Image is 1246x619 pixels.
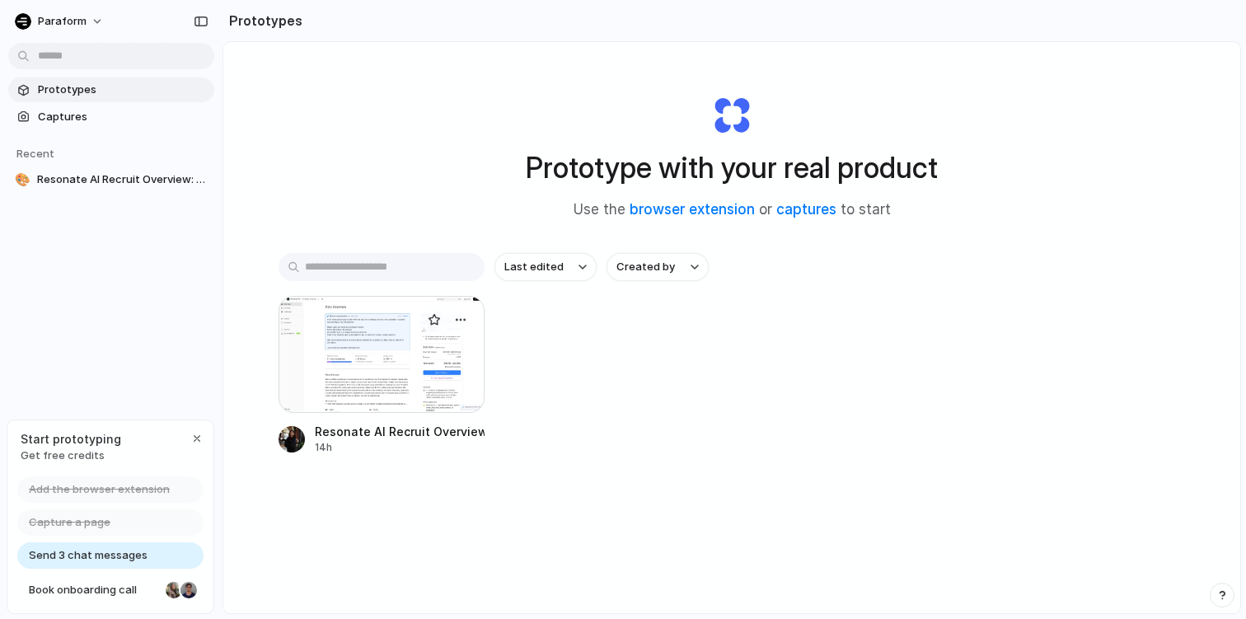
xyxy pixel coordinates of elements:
[164,580,184,600] div: Nicole Kubica
[21,448,121,464] span: Get free credits
[616,259,675,275] span: Created by
[29,514,110,531] span: Capture a page
[38,109,208,125] span: Captures
[504,259,564,275] span: Last edited
[17,577,204,603] a: Book onboarding call
[8,167,214,192] a: 🎨Resonate AI Recruit Overview: SPL Highlight
[8,105,214,129] a: Captures
[179,580,199,600] div: Christian Iacullo
[279,296,485,455] a: Resonate AI Recruit Overview: SPL HighlightResonate AI Recruit Overview: SPL Highlight14h
[630,201,755,218] a: browser extension
[29,481,170,498] span: Add the browser extension
[574,199,891,221] span: Use the or to start
[29,582,159,598] span: Book onboarding call
[607,253,709,281] button: Created by
[38,82,208,98] span: Prototypes
[8,77,214,102] a: Prototypes
[222,11,302,30] h2: Prototypes
[494,253,597,281] button: Last edited
[526,146,938,190] h1: Prototype with your real product
[29,547,148,564] span: Send 3 chat messages
[8,8,112,35] button: Paraform
[776,201,836,218] a: captures
[21,430,121,448] span: Start prototyping
[16,147,54,160] span: Recent
[315,423,485,440] div: Resonate AI Recruit Overview: SPL Highlight
[15,171,30,188] div: 🎨
[38,13,87,30] span: Paraform
[37,171,208,188] span: Resonate AI Recruit Overview: SPL Highlight
[315,440,485,455] div: 14h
